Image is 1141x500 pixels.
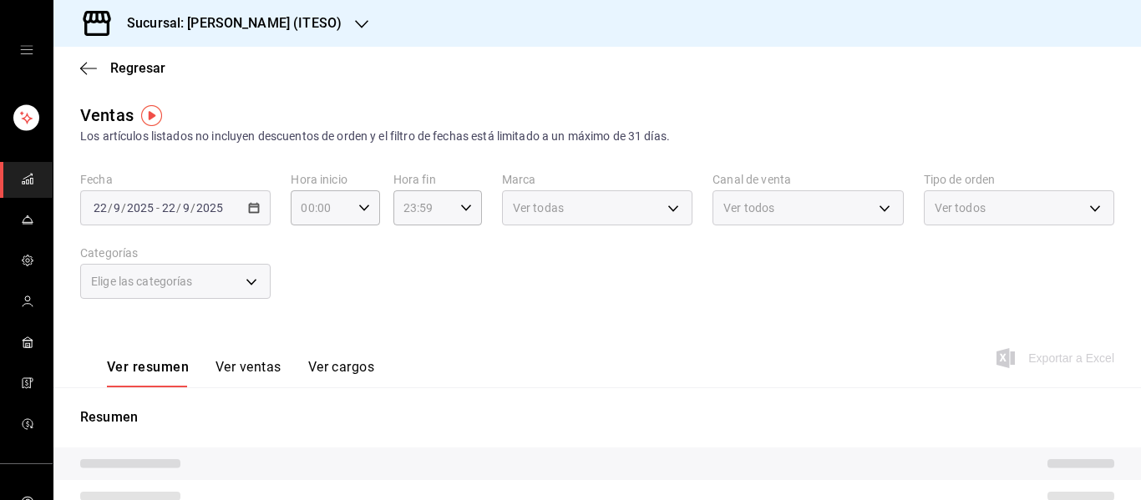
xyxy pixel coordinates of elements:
label: Categorías [80,247,271,259]
label: Marca [502,174,692,185]
span: Ver todas [513,199,564,216]
div: navigation tabs [107,359,374,387]
span: / [176,201,181,215]
p: Resumen [80,407,1114,427]
div: Ventas [80,103,134,128]
input: -- [161,201,176,215]
input: ---- [195,201,224,215]
span: / [121,201,126,215]
span: Regresar [110,60,165,76]
span: / [190,201,195,215]
span: / [108,201,113,215]
span: Ver todos [723,199,774,216]
button: Ver resumen [107,359,189,387]
label: Canal de venta [712,174,903,185]
input: -- [113,201,121,215]
label: Fecha [80,174,271,185]
input: -- [182,201,190,215]
img: Marcador de información sobre herramientas [141,105,162,126]
input: -- [93,201,108,215]
label: Tipo de orden [924,174,1114,185]
button: Ver cargos [308,359,375,387]
label: Hora inicio [291,174,379,185]
span: Elige las categorías [91,273,193,290]
span: Ver todos [935,199,986,216]
h3: Sucursal: [PERSON_NAME] (ITESO) [114,13,342,33]
button: cajón abierto [20,43,33,57]
input: ---- [126,201,155,215]
span: - [156,201,160,215]
div: Los artículos listados no incluyen descuentos de orden y el filtro de fechas está limitado a un m... [80,128,1114,145]
label: Hora fin [393,174,482,185]
button: Regresar [80,60,165,76]
button: Ver ventas [216,359,281,387]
